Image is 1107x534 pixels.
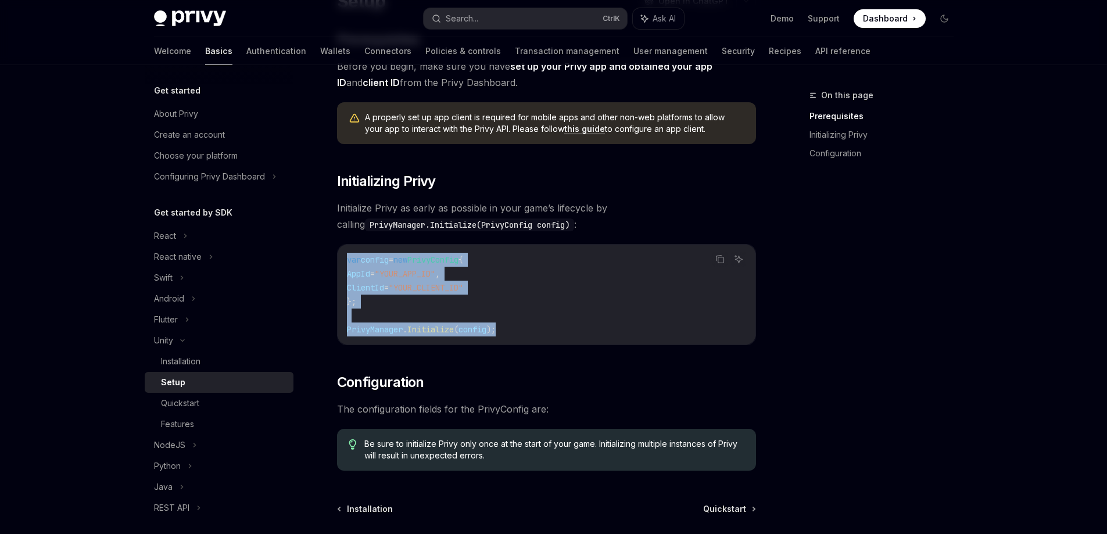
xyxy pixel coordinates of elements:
[145,351,293,372] a: Installation
[154,229,176,243] div: React
[815,37,870,65] a: API reference
[154,480,173,494] div: Java
[347,282,384,293] span: ClientId
[403,324,407,335] span: .
[361,255,389,265] span: config
[145,414,293,435] a: Features
[154,250,202,264] div: React native
[154,313,178,327] div: Flutter
[145,124,293,145] a: Create an account
[633,37,708,65] a: User management
[515,37,619,65] a: Transaction management
[154,501,189,515] div: REST API
[154,334,173,347] div: Unity
[347,268,370,279] span: AppId
[349,113,360,124] svg: Warning
[712,252,728,267] button: Copy the contents from the code block
[486,324,496,335] span: );
[854,9,926,28] a: Dashboard
[446,12,478,26] div: Search...
[154,37,191,65] a: Welcome
[458,255,463,265] span: {
[337,401,756,417] span: The configuration fields for the PrivyConfig are:
[407,324,454,335] span: Initialize
[337,172,436,191] span: Initializing Privy
[425,37,501,65] a: Policies & controls
[161,396,199,410] div: Quickstart
[349,439,357,450] svg: Tip
[154,10,226,27] img: dark logo
[363,77,400,89] a: client ID
[722,37,755,65] a: Security
[393,255,407,265] span: new
[154,170,265,184] div: Configuring Privy Dashboard
[154,459,181,473] div: Python
[154,206,232,220] h5: Get started by SDK
[364,438,744,461] span: Be sure to initialize Privy only once at the start of your game. Initializing multiple instances ...
[154,107,198,121] div: About Privy
[389,282,463,293] span: "YOUR_CLIENT_ID"
[320,37,350,65] a: Wallets
[384,282,389,293] span: =
[703,503,746,515] span: Quickstart
[365,112,744,135] span: A properly set up app client is required for mobile apps and other non-web platforms to allow you...
[337,200,756,232] span: Initialize Privy as early as possible in your game’s lifecycle by calling :
[435,268,440,279] span: ,
[809,126,963,144] a: Initializing Privy
[703,503,755,515] a: Quickstart
[809,144,963,163] a: Configuration
[154,292,184,306] div: Android
[154,128,225,142] div: Create an account
[337,58,756,91] span: Before you begin, make sure you have and from the Privy Dashboard.
[347,296,356,307] span: };
[731,252,746,267] button: Ask AI
[809,107,963,126] a: Prerequisites
[821,88,873,102] span: On this page
[603,14,620,23] span: Ctrl K
[337,373,424,392] span: Configuration
[370,268,375,279] span: =
[769,37,801,65] a: Recipes
[154,438,185,452] div: NodeJS
[454,324,458,335] span: (
[347,324,403,335] span: PrivyManager
[347,255,361,265] span: var
[458,324,486,335] span: config
[154,84,200,98] h5: Get started
[161,354,200,368] div: Installation
[375,268,435,279] span: "YOUR_APP_ID"
[389,255,393,265] span: =
[145,393,293,414] a: Quickstart
[808,13,840,24] a: Support
[145,145,293,166] a: Choose your platform
[145,103,293,124] a: About Privy
[407,255,458,265] span: PrivyConfig
[653,13,676,24] span: Ask AI
[564,124,605,134] a: this guide
[161,375,185,389] div: Setup
[338,503,393,515] a: Installation
[365,218,574,231] code: PrivyManager.Initialize(PrivyConfig config)
[935,9,954,28] button: Toggle dark mode
[154,149,238,163] div: Choose your platform
[424,8,627,29] button: Search...CtrlK
[154,271,173,285] div: Swift
[161,417,194,431] div: Features
[347,503,393,515] span: Installation
[205,37,232,65] a: Basics
[246,37,306,65] a: Authentication
[863,13,908,24] span: Dashboard
[364,37,411,65] a: Connectors
[145,372,293,393] a: Setup
[771,13,794,24] a: Demo
[633,8,684,29] button: Ask AI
